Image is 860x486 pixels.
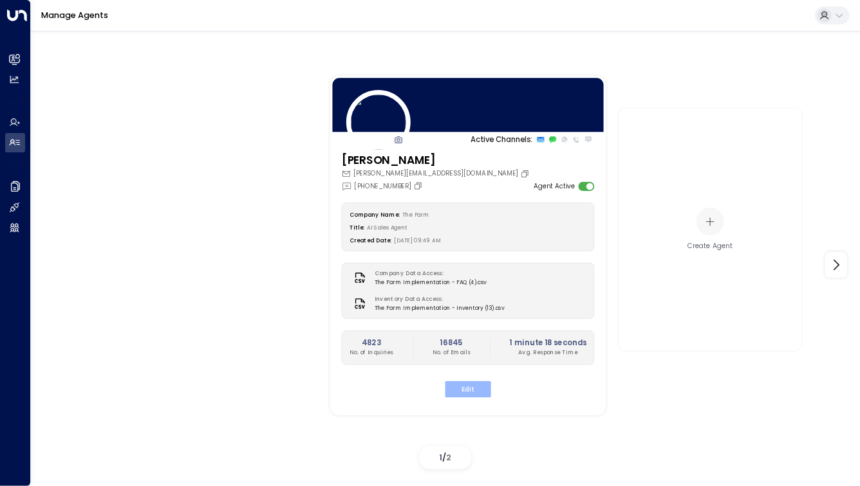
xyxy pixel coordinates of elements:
[342,169,532,179] div: [PERSON_NAME][EMAIL_ADDRESS][DOMAIN_NAME]
[520,169,532,178] button: Copy
[440,452,443,463] span: 1
[471,134,532,145] p: Active Channels:
[433,349,470,357] p: No. of Emails
[687,242,733,251] div: Create Agent
[534,182,575,192] label: Agent Active
[375,270,482,278] label: Company Data Access:
[375,304,505,312] span: The Farm Implementation - Inventory (13).csv
[375,278,487,287] span: The Farm Implementation - FAQ (4).csv
[342,152,532,169] h3: [PERSON_NAME]
[350,349,393,357] p: No. of Inquiries
[413,182,425,191] button: Copy
[350,212,400,219] label: Company Name:
[350,224,364,232] label: Title:
[445,381,491,398] button: Edit
[510,349,587,357] p: Avg. Response Time
[41,10,108,21] a: Manage Agents
[375,296,500,304] label: Inventory Data Access:
[395,237,441,245] span: [DATE] 09:49 AM
[447,452,452,463] span: 2
[368,224,407,232] span: AI Sales Agent
[510,338,587,349] h2: 1 minute 18 seconds
[420,446,471,469] div: /
[433,338,470,349] h2: 16845
[346,90,411,154] img: 5_headshot.jpg
[350,338,393,349] h2: 4823
[350,237,391,245] label: Created Date:
[402,212,429,219] span: The Farm
[342,181,425,192] div: [PHONE_NUMBER]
